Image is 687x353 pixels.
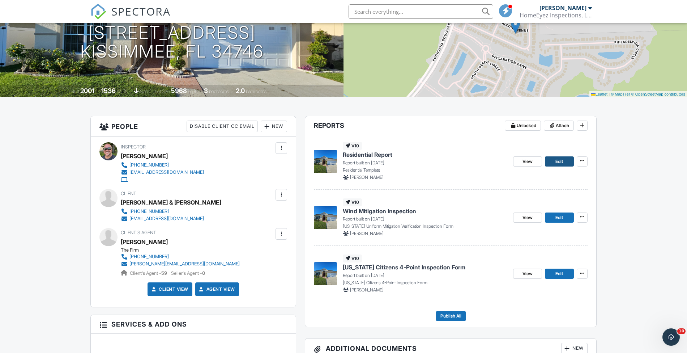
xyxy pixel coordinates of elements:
h1: [STREET_ADDRESS] Kissimmee, FL 34746 [80,23,264,62]
span: bathrooms [246,89,266,94]
div: [PHONE_NUMBER] [129,209,169,214]
img: Marker [511,19,520,34]
div: [PERSON_NAME][EMAIL_ADDRESS][DOMAIN_NAME] [129,261,240,267]
span: Lot Size [155,89,170,94]
input: Search everything... [349,4,493,19]
span: | [609,92,610,96]
a: [PERSON_NAME][EMAIL_ADDRESS][DOMAIN_NAME] [121,260,240,268]
div: [PERSON_NAME] [539,4,586,12]
h3: Services & Add ons [91,315,296,334]
span: SPECTORA [111,4,171,19]
div: 2.0 [236,87,245,94]
h3: People [91,116,296,137]
strong: 59 [161,270,167,276]
a: Agent View [198,286,235,293]
div: 2001 [80,87,94,94]
a: Client View [150,286,188,293]
span: sq.ft. [188,89,197,94]
a: [EMAIL_ADDRESS][DOMAIN_NAME] [121,215,216,222]
a: [PHONE_NUMBER] [121,253,240,260]
div: [PHONE_NUMBER] [129,254,169,260]
span: sq. ft. [117,89,127,94]
span: Client's Agent - [130,270,168,276]
span: slab [140,89,148,94]
span: Seller's Agent - [171,270,205,276]
a: Leaflet [591,92,607,96]
div: The Firm [121,247,246,253]
div: New [261,121,287,132]
span: Client's Agent [121,230,156,235]
div: 5968 [171,87,187,94]
a: © MapTiler [611,92,630,96]
a: SPECTORA [90,10,171,25]
div: [PERSON_NAME] [121,151,168,161]
a: [PHONE_NUMBER] [121,161,204,169]
span: Built [71,89,79,94]
span: Inspector [121,144,146,150]
span: Client [121,191,136,196]
iframe: Intercom live chat [662,328,680,346]
a: [PERSON_NAME] [121,236,168,247]
img: The Best Home Inspection Software - Spectora [90,4,106,20]
div: 3 [204,87,208,94]
span: bedrooms [209,89,229,94]
a: [EMAIL_ADDRESS][DOMAIN_NAME] [121,169,204,176]
div: [PHONE_NUMBER] [129,162,169,168]
div: Disable Client CC Email [187,121,258,132]
div: 1536 [101,87,116,94]
div: [EMAIL_ADDRESS][DOMAIN_NAME] [129,216,204,222]
div: [PERSON_NAME] & [PERSON_NAME] [121,197,221,208]
div: HomeEyez Inspections, LLC [520,12,592,19]
div: [EMAIL_ADDRESS][DOMAIN_NAME] [129,169,204,175]
a: © OpenStreetMap contributors [631,92,685,96]
a: [PHONE_NUMBER] [121,208,216,215]
strong: 0 [202,270,205,276]
span: 10 [677,328,686,334]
